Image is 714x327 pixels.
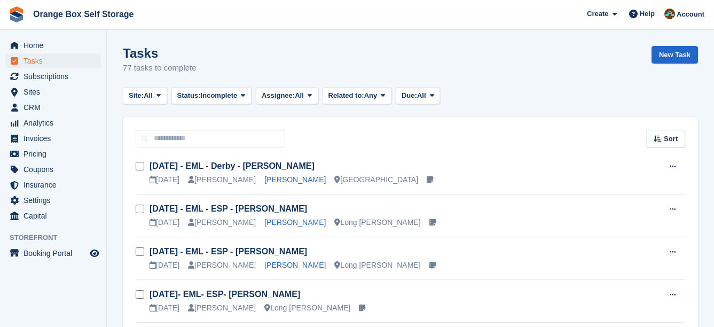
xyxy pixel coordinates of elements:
span: Any [364,90,378,101]
span: Help [640,9,655,19]
span: Status: [177,90,201,101]
span: Sort [664,134,678,144]
a: menu [5,84,101,99]
span: Create [587,9,608,19]
div: [GEOGRAPHIC_DATA] [334,174,418,185]
a: [PERSON_NAME] [264,218,326,227]
span: Storefront [10,232,106,243]
a: menu [5,115,101,130]
a: menu [5,53,101,68]
div: [PERSON_NAME] [188,217,256,228]
span: Analytics [23,115,88,130]
a: [DATE] - EML - ESP - [PERSON_NAME] [150,247,307,256]
span: All [144,90,153,101]
a: [DATE] - EML - ESP - [PERSON_NAME] [150,204,307,213]
a: menu [5,146,101,161]
div: [DATE] [150,217,179,228]
img: stora-icon-8386f47178a22dfd0bd8f6a31ec36ba5ce8667c1dd55bd0f319d3a0aa187defe.svg [9,6,25,22]
button: Site: All [123,87,167,105]
span: Subscriptions [23,69,88,84]
span: Due: [402,90,417,101]
span: Sites [23,84,88,99]
div: [PERSON_NAME] [188,260,256,271]
div: Long [PERSON_NAME] [334,260,420,271]
span: CRM [23,100,88,115]
span: Home [23,38,88,53]
button: Status: Incomplete [171,87,252,105]
span: Site: [129,90,144,101]
a: New Task [652,46,698,64]
img: Mike [664,9,675,19]
a: [PERSON_NAME] [264,261,326,269]
span: Booking Portal [23,246,88,261]
h1: Tasks [123,46,197,60]
span: Coupons [23,162,88,177]
a: menu [5,177,101,192]
button: Assignee: All [256,87,318,105]
span: All [295,90,304,101]
span: Settings [23,193,88,208]
a: menu [5,131,101,146]
span: Related to: [328,90,364,101]
a: [DATE] - EML - Derby - [PERSON_NAME] [150,161,315,170]
a: Preview store [88,247,101,260]
a: menu [5,208,101,223]
a: menu [5,162,101,177]
p: 77 tasks to complete [123,62,197,74]
a: menu [5,69,101,84]
div: [DATE] [150,260,179,271]
span: Insurance [23,177,88,192]
span: Assignee: [262,90,295,101]
div: Long [PERSON_NAME] [334,217,420,228]
button: Related to: Any [323,87,391,105]
span: Incomplete [201,90,238,101]
div: [DATE] [150,174,179,185]
a: menu [5,38,101,53]
a: [PERSON_NAME] [264,175,326,184]
div: [PERSON_NAME] [188,302,256,314]
a: [DATE]- EML- ESP- [PERSON_NAME] [150,290,300,299]
a: menu [5,246,101,261]
button: Due: All [396,87,440,105]
span: All [417,90,426,101]
div: [DATE] [150,302,179,314]
span: Account [677,9,704,20]
a: Orange Box Self Storage [29,5,138,23]
span: Capital [23,208,88,223]
span: Pricing [23,146,88,161]
div: [PERSON_NAME] [188,174,256,185]
div: Long [PERSON_NAME] [264,302,350,314]
span: Invoices [23,131,88,146]
a: menu [5,100,101,115]
span: Tasks [23,53,88,68]
a: menu [5,193,101,208]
